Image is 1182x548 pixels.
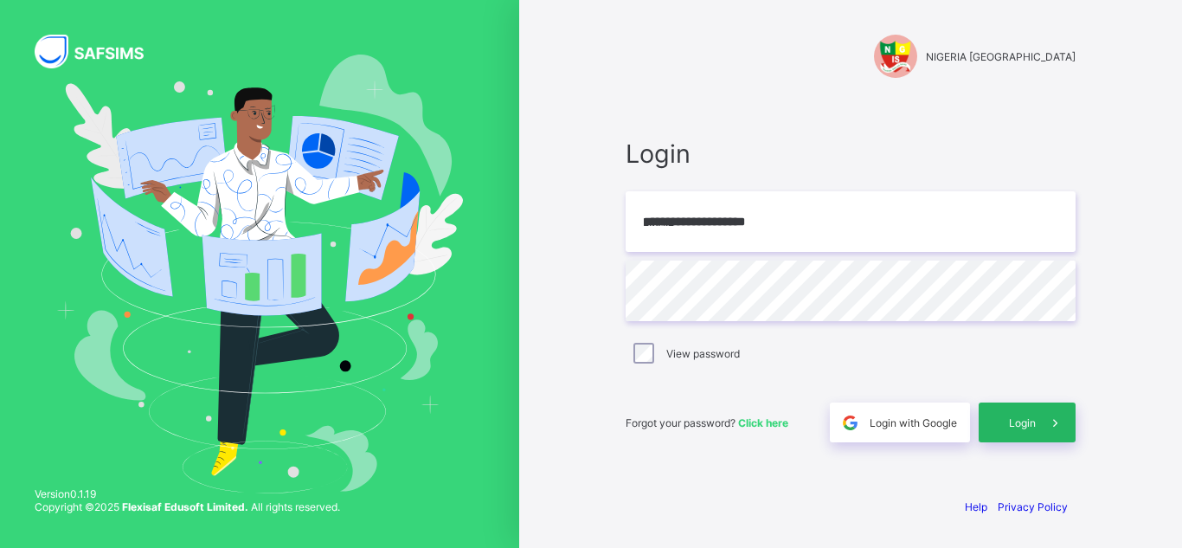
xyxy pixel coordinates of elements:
[998,500,1068,513] a: Privacy Policy
[122,500,248,513] strong: Flexisaf Edusoft Limited.
[35,500,340,513] span: Copyright © 2025 All rights reserved.
[738,416,788,429] a: Click here
[35,487,340,500] span: Version 0.1.19
[1009,416,1036,429] span: Login
[870,416,957,429] span: Login with Google
[626,139,1076,169] span: Login
[840,413,860,433] img: google.396cfc9801f0270233282035f929180a.svg
[35,35,164,68] img: SAFSIMS Logo
[666,347,740,360] label: View password
[56,55,464,493] img: Hero Image
[965,500,987,513] a: Help
[626,416,788,429] span: Forgot your password?
[926,50,1076,63] span: NIGERIA [GEOGRAPHIC_DATA]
